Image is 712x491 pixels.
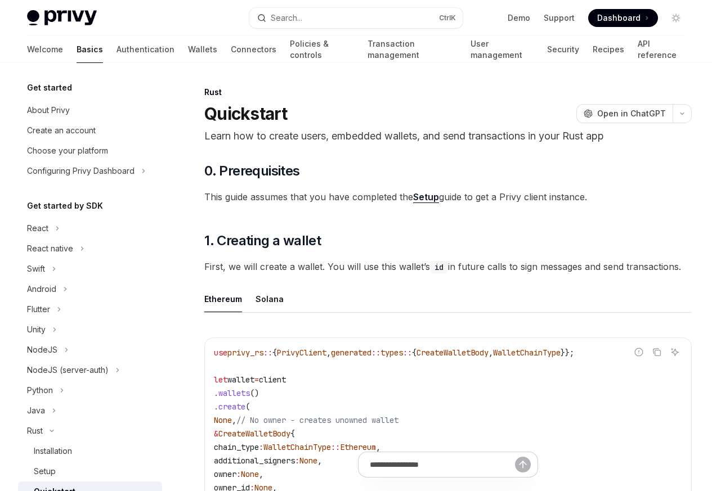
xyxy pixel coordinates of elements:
span: 1. Creating a wallet [204,232,321,250]
button: Copy the contents from the code block [650,345,664,359]
div: Swift [27,262,45,276]
span: }}; [561,348,574,358]
button: Toggle NodeJS (server-auth) section [18,360,162,380]
div: Create an account [27,124,96,137]
span: Ethereum [340,442,376,452]
a: Authentication [117,36,174,63]
button: Open search [249,8,463,28]
button: Toggle Flutter section [18,299,162,319]
span: types [380,348,403,358]
button: Toggle Java section [18,400,162,421]
div: Java [27,404,45,417]
span: use [214,348,227,358]
a: Installation [18,441,162,461]
span: This guide assumes that you have completed the guide to get a Privy client instance. [204,189,692,205]
div: Ethereum [204,286,242,312]
div: Unity [27,323,46,336]
a: Create an account [18,120,162,141]
a: Transaction management [368,36,456,63]
span: , [489,348,493,358]
div: NodeJS (server-auth) [27,363,109,377]
button: Toggle Swift section [18,259,162,279]
div: NodeJS [27,343,57,357]
a: Recipes [593,36,624,63]
button: Send message [515,457,531,472]
div: Search... [271,11,302,25]
img: light logo [27,10,97,26]
button: Report incorrect code [632,345,646,359]
a: Choose your platform [18,141,162,161]
span: { [412,348,417,358]
h5: Get started by SDK [27,199,103,213]
span: , [376,442,380,452]
span: PrivyClient [277,348,326,358]
button: Toggle React native section [18,238,162,259]
button: Toggle Configuring Privy Dashboard section [18,161,162,181]
div: Python [27,384,53,397]
a: Support [544,12,575,24]
span: = [254,375,259,385]
input: Ask a question... [370,452,515,477]
span: :: [371,348,380,358]
button: Ask AI [668,345,682,359]
a: Welcome [27,36,63,63]
div: Choose your platform [27,144,108,157]
a: Security [547,36,579,63]
span: { [290,429,295,439]
div: About Privy [27,103,70,117]
span: chain_type [214,442,259,452]
span: , [232,415,236,425]
button: Toggle dark mode [667,9,685,27]
a: Wallets [188,36,217,63]
div: Rust [27,424,43,438]
button: Toggle Python section [18,380,162,400]
span: None [214,415,232,425]
span: () [250,388,259,398]
span: WalletChainType [263,442,331,452]
div: Installation [34,444,72,458]
div: Solana [256,286,284,312]
div: React native [27,242,73,255]
div: React [27,222,48,235]
div: Setup [34,465,56,478]
span: WalletChainType [493,348,561,358]
span: { [272,348,277,358]
a: Basics [77,36,103,63]
div: Rust [204,87,692,98]
span: , [326,348,331,358]
a: Setup [18,461,162,481]
span: . [214,388,218,398]
span: wallets [218,388,250,398]
span: let [214,375,227,385]
a: Dashboard [588,9,658,27]
span: CreateWalletBody [417,348,489,358]
p: Learn how to create users, embedded wallets, and send transactions in your Rust app [204,128,692,144]
span: generated [331,348,371,358]
span: : [259,442,263,452]
a: About Privy [18,100,162,120]
span: . [214,402,218,412]
button: Toggle Rust section [18,421,162,441]
a: Setup [413,191,439,203]
code: id [430,261,448,273]
a: API reference [638,36,685,63]
span: create [218,402,245,412]
span: 0. Prerequisites [204,162,299,180]
h1: Quickstart [204,103,288,124]
a: Policies & controls [290,36,354,63]
button: Toggle Android section [18,279,162,299]
button: Toggle NodeJS section [18,340,162,360]
a: User management [471,36,534,63]
a: Demo [508,12,530,24]
span: Ctrl K [439,13,456,22]
span: Dashboard [597,12,641,24]
div: Flutter [27,303,50,316]
span: client [259,375,286,385]
button: Toggle React section [18,218,162,238]
a: Connectors [231,36,276,63]
div: Android [27,282,56,296]
button: Open in ChatGPT [576,104,673,123]
span: wallet [227,375,254,385]
span: // No owner - creates unowned wallet [236,415,398,425]
span: First, we will create a wallet. You will use this wallet’s in future calls to sign messages and s... [204,259,692,274]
